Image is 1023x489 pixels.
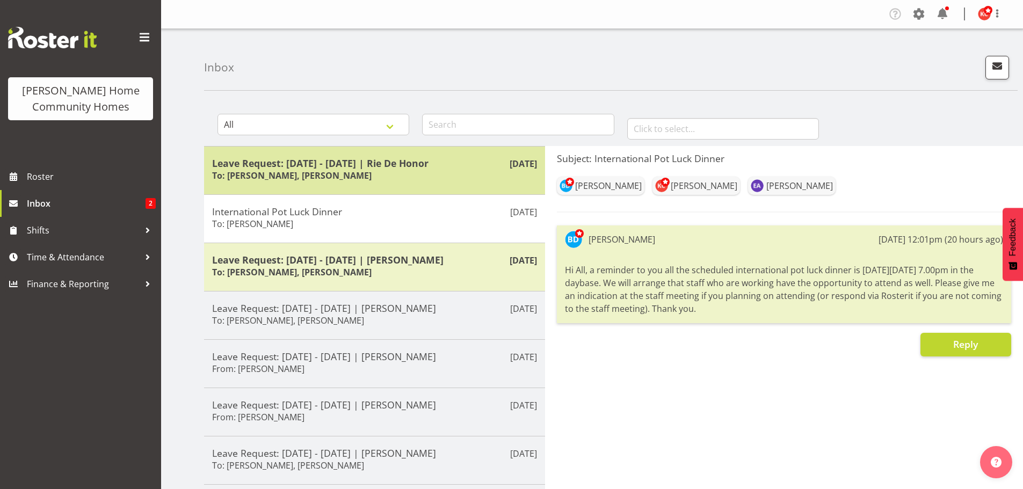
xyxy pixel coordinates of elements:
[212,351,537,362] h5: Leave Request: [DATE] - [DATE] | [PERSON_NAME]
[510,302,537,315] p: [DATE]
[510,447,537,460] p: [DATE]
[627,118,819,140] input: Click to select...
[212,267,372,278] h6: To: [PERSON_NAME], [PERSON_NAME]
[1003,208,1023,281] button: Feedback - Show survey
[212,157,537,169] h5: Leave Request: [DATE] - [DATE] | Rie De Honor
[920,333,1011,356] button: Reply
[212,254,537,266] h5: Leave Request: [DATE] - [DATE] | [PERSON_NAME]
[510,351,537,363] p: [DATE]
[27,222,140,238] span: Shifts
[146,198,156,209] span: 2
[27,276,140,292] span: Finance & Reporting
[575,179,642,192] div: [PERSON_NAME]
[212,460,364,471] h6: To: [PERSON_NAME], [PERSON_NAME]
[510,206,537,218] p: [DATE]
[27,169,156,185] span: Roster
[766,179,833,192] div: [PERSON_NAME]
[978,8,991,20] img: kirsty-crossley8517.jpg
[671,179,737,192] div: [PERSON_NAME]
[212,206,537,217] h5: International Pot Luck Dinner
[510,399,537,412] p: [DATE]
[560,179,572,192] img: barbara-dunlop8515.jpg
[204,61,234,74] h4: Inbox
[8,27,97,48] img: Rosterit website logo
[19,83,142,115] div: [PERSON_NAME] Home Community Homes
[422,114,614,135] input: Search
[212,218,293,229] h6: To: [PERSON_NAME]
[27,249,140,265] span: Time & Attendance
[751,179,764,192] img: emily-jayne-ashton11346.jpg
[212,363,304,374] h6: From: [PERSON_NAME]
[510,254,537,267] p: [DATE]
[212,302,537,314] h5: Leave Request: [DATE] - [DATE] | [PERSON_NAME]
[991,457,1002,468] img: help-xxl-2.png
[557,152,1011,164] h5: Subject: International Pot Luck Dinner
[212,170,372,181] h6: To: [PERSON_NAME], [PERSON_NAME]
[655,179,668,192] img: kirsty-crossley8517.jpg
[212,412,304,422] h6: From: [PERSON_NAME]
[565,261,1003,318] div: Hi All, a reminder to you all the scheduled international pot luck dinner is [DATE][DATE] 7.00pm ...
[1008,218,1018,256] span: Feedback
[589,233,655,246] div: [PERSON_NAME]
[212,447,537,459] h5: Leave Request: [DATE] - [DATE] | [PERSON_NAME]
[212,399,537,411] h5: Leave Request: [DATE] - [DATE] | [PERSON_NAME]
[27,195,146,211] span: Inbox
[212,315,364,326] h6: To: [PERSON_NAME], [PERSON_NAME]
[510,157,537,170] p: [DATE]
[953,338,978,351] span: Reply
[565,231,582,248] img: barbara-dunlop8515.jpg
[879,233,1003,246] div: [DATE] 12:01pm (20 hours ago)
